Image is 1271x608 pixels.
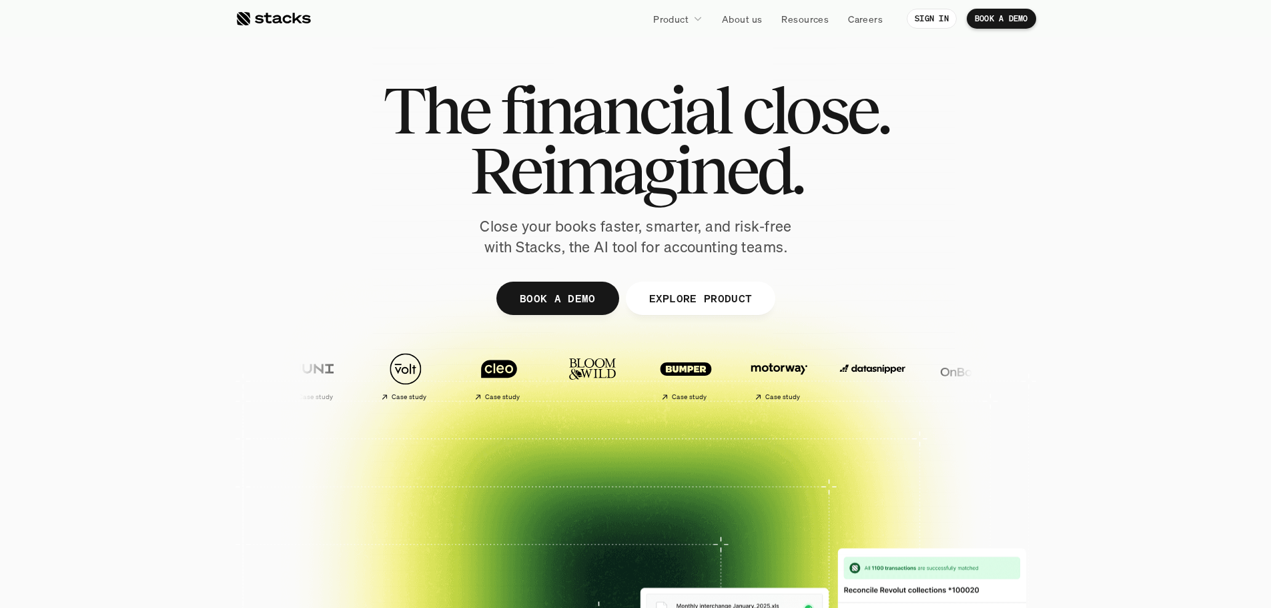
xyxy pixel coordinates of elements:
[500,80,731,140] span: financial
[469,216,803,258] p: Close your books faster, smarter, and risk-free with Stacks, the AI tool for accounting teams.
[967,9,1036,29] a: BOOK A DEMO
[456,346,542,406] a: Case study
[848,12,883,26] p: Careers
[625,282,775,315] a: EXPLORE PRODUCT
[643,346,729,406] a: Case study
[736,346,823,406] a: Case study
[714,7,770,31] a: About us
[765,393,800,401] h2: Case study
[722,12,762,26] p: About us
[742,80,889,140] span: close.
[298,393,333,401] h2: Case study
[915,14,949,23] p: SIGN IN
[907,9,957,29] a: SIGN IN
[484,393,520,401] h2: Case study
[671,393,707,401] h2: Case study
[496,282,618,315] a: BOOK A DEMO
[469,140,802,200] span: Reimagined.
[649,288,752,308] p: EXPLORE PRODUCT
[773,7,837,31] a: Resources
[362,346,449,406] a: Case study
[269,346,356,406] a: Case study
[391,393,426,401] h2: Case study
[975,14,1028,23] p: BOOK A DEMO
[383,80,489,140] span: The
[840,7,891,31] a: Careers
[519,288,595,308] p: BOOK A DEMO
[653,12,689,26] p: Product
[781,12,829,26] p: Resources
